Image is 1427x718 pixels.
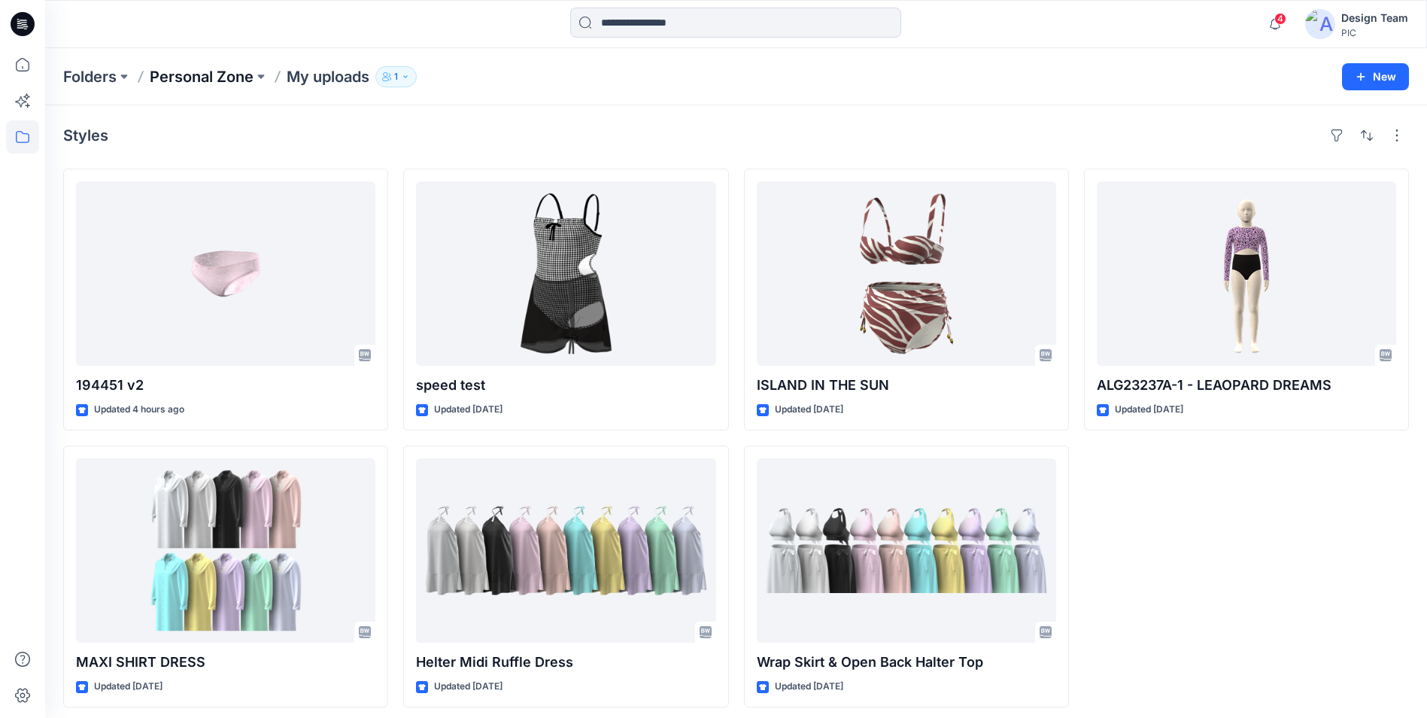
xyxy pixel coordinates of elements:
a: 194451 v2 [76,181,375,366]
a: Wrap Skirt & Open Back Halter Top [757,458,1056,643]
a: Personal Zone [150,66,254,87]
p: Updated 4 hours ago [94,402,184,418]
p: speed test [416,375,715,396]
p: Updated [DATE] [775,402,843,418]
p: ISLAND IN THE SUN [757,375,1056,396]
h4: Styles [63,126,108,145]
p: Updated [DATE] [1115,402,1183,418]
p: Updated [DATE] [94,679,162,695]
p: 1 [394,68,398,85]
p: Helter Midi Ruffle Dress [416,652,715,673]
p: MAXI SHIRT DRESS [76,652,375,673]
a: Folders [63,66,117,87]
p: ALG23237A-1 - LEAOPARD DREAMS [1097,375,1396,396]
a: speed test [416,181,715,366]
p: Updated [DATE] [434,679,502,695]
a: ALG23237A-1 - LEAOPARD DREAMS [1097,181,1396,366]
a: Helter Midi Ruffle Dress [416,458,715,643]
a: MAXI SHIRT DRESS [76,458,375,643]
p: Updated [DATE] [775,679,843,695]
p: Wrap Skirt & Open Back Halter Top [757,652,1056,673]
span: 4 [1274,13,1286,25]
div: Design Team [1341,9,1408,27]
div: PIC [1341,27,1408,38]
button: 1 [375,66,417,87]
button: New [1342,63,1409,90]
a: ISLAND IN THE SUN [757,181,1056,366]
img: avatar [1305,9,1335,39]
p: Updated [DATE] [434,402,502,418]
p: 194451 v2 [76,375,375,396]
p: My uploads [287,66,369,87]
